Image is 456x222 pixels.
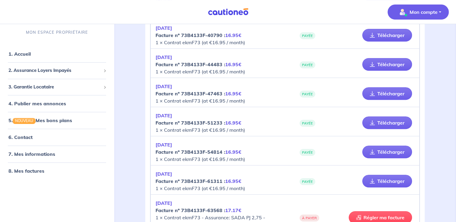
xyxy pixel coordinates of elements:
[2,165,112,177] div: 8. Mes factures
[2,148,112,160] div: 7. Mes informations
[300,120,315,127] span: PAYÉE
[225,61,241,67] em: 16.95€
[156,91,241,97] strong: Facture nº 73B4133F-47463 :
[156,32,241,38] strong: Facture nº 73B4133F-40790 :
[156,200,172,206] em: [DATE]
[156,83,285,104] p: 1 × Contrat ekmF73 (at €16.95 / month)
[8,100,66,106] a: 4. Publier mes annonces
[2,81,112,93] div: 3. Garantie Locataire
[362,175,412,187] a: Télécharger
[362,116,412,129] a: Télécharger
[156,207,241,213] strong: Facture nº 73B4133F-63568 :
[410,8,438,16] p: Mon compte
[2,114,112,126] div: 5.NOUVEAUMes bons plans
[156,25,172,31] em: [DATE]
[8,151,55,157] a: 7. Mes informations
[8,134,33,140] a: 6. Contact
[156,61,241,67] strong: Facture nº 73B4133F-44483 :
[156,54,172,60] em: [DATE]
[206,8,251,16] img: Cautioneo
[2,65,112,76] div: 2. Assurance Loyers Impayés
[156,141,285,163] p: 1 × Contrat ekmF73 (at €16.95 / month)
[388,5,449,20] button: illu_account_valid_menu.svgMon compte
[300,178,315,185] span: PAYÉE
[362,29,412,42] a: Télécharger
[8,67,101,74] span: 2. Assurance Loyers Impayés
[300,149,315,156] span: PAYÉE
[8,168,44,174] a: 8. Mes factures
[225,178,241,184] em: 16.95€
[300,214,319,221] span: À PAYER
[362,146,412,158] a: Télécharger
[225,32,241,38] em: 16.95€
[156,24,285,46] p: 1 × Contrat ekmF73 (at €16.95 / month)
[225,149,241,155] em: 16.95€
[225,207,241,213] em: 17.17€
[156,54,285,75] p: 1 × Contrat ekmF73 (at €16.95 / month)
[26,29,88,35] p: MON ESPACE PROPRIÉTAIRE
[225,120,241,126] em: 16.95€
[8,51,31,57] a: 1. Accueil
[225,91,241,97] em: 16.95€
[8,117,72,123] a: 5.NOUVEAUMes bons plans
[300,61,315,68] span: PAYÉE
[156,83,172,89] em: [DATE]
[362,58,412,71] a: Télécharger
[156,142,172,148] em: [DATE]
[2,48,112,60] div: 1. Accueil
[2,131,112,143] div: 6. Contact
[156,149,241,155] strong: Facture nº 73B4133F-54814 :
[8,83,101,90] span: 3. Garantie Locataire
[156,112,285,134] p: 1 × Contrat ekmF73 (at €16.95 / month)
[156,171,172,177] em: [DATE]
[398,7,407,17] img: illu_account_valid_menu.svg
[300,91,315,97] span: PAYÉE
[362,87,412,100] a: Télécharger
[156,113,172,119] em: [DATE]
[2,97,112,109] div: 4. Publier mes annonces
[156,120,241,126] strong: Facture nº 73B4133F-51233 :
[156,170,285,192] p: 1 × Contrat ekmF73 (at €16.95 / month)
[156,178,241,184] strong: Facture nº 73B4133F-61311 :
[300,32,315,39] span: PAYÉE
